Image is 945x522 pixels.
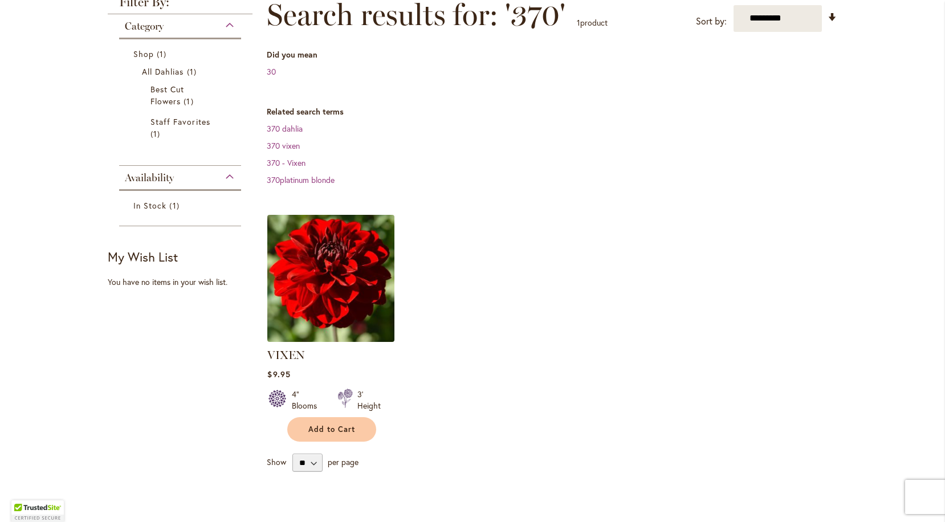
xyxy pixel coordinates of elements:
span: Availability [125,172,174,184]
span: 1 [184,95,196,107]
span: $9.95 [267,369,290,380]
span: Staff Favorites [150,116,210,127]
span: 1 [187,66,199,78]
span: All Dahlias [142,66,184,77]
span: Shop [133,48,154,59]
a: 370 dahlia [267,123,303,134]
a: VIXEN [267,333,394,344]
a: Staff Favorites [150,116,213,140]
img: VIXEN [264,211,398,345]
a: Shop [133,48,230,60]
a: 370platinum blonde [267,174,335,185]
span: per page [328,456,359,467]
dt: Related search terms [267,106,837,117]
span: Add to Cart [308,425,355,434]
iframe: Launch Accessibility Center [9,482,40,513]
a: 30 [267,66,276,77]
a: 370 vixen [267,140,300,151]
span: 1 [150,128,163,140]
span: 1 [157,48,169,60]
div: 3' Height [357,389,381,411]
dt: Did you mean [267,49,837,60]
a: Best Cut Flowers [150,83,213,107]
button: Add to Cart [287,417,376,442]
span: 1 [169,199,182,211]
span: 1 [577,17,580,28]
a: All Dahlias [142,66,221,78]
span: Best Cut Flowers [150,84,184,107]
div: 4" Blooms [292,389,324,411]
p: product [577,14,608,32]
a: VIXEN [267,348,305,362]
span: In Stock [133,200,166,211]
a: 370 - Vixen [267,157,306,168]
strong: My Wish List [108,248,178,265]
a: In Stock 1 [133,199,230,211]
div: You have no items in your wish list. [108,276,260,288]
span: Show [267,456,286,467]
span: Category [125,20,164,32]
label: Sort by: [696,11,727,32]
